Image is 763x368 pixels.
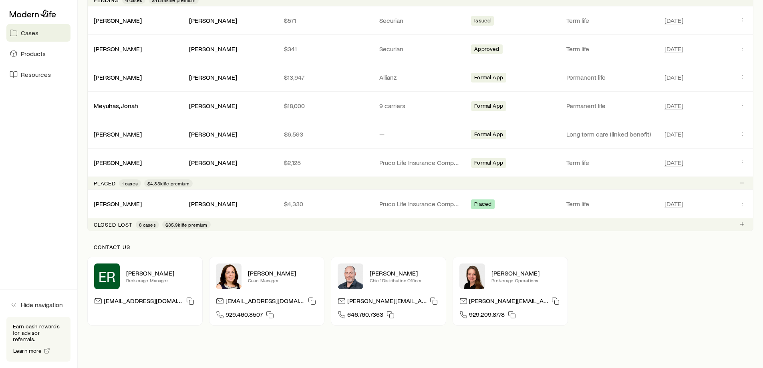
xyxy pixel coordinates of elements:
a: Resources [6,66,70,83]
a: Meyuhas, Jonah [94,102,138,109]
p: Securian [379,45,462,53]
p: [PERSON_NAME] [248,269,318,277]
span: [DATE] [664,130,683,138]
p: Brokerage Operations [491,277,561,284]
div: [PERSON_NAME] [189,200,237,208]
div: [PERSON_NAME] [94,45,142,53]
div: [PERSON_NAME] [94,159,142,167]
a: [PERSON_NAME] [94,130,142,138]
div: [PERSON_NAME] [189,73,237,82]
a: [PERSON_NAME] [94,159,142,166]
span: [DATE] [664,45,683,53]
p: $13,947 [284,73,366,81]
span: Issued [474,17,491,26]
p: $6,593 [284,130,366,138]
p: Case Manager [248,277,318,284]
p: Pruco Life Insurance Company [379,159,462,167]
a: [PERSON_NAME] [94,45,142,52]
span: 8 cases [139,221,156,228]
span: 929.209.8778 [469,310,505,321]
span: Products [21,50,46,58]
button: Hide navigation [6,296,70,314]
p: Pruco Life Insurance Company [379,200,462,208]
p: Permanent life [566,73,655,81]
p: — [379,130,462,138]
p: [PERSON_NAME] [126,269,196,277]
p: Closed lost [94,221,133,228]
p: Chief Distribution Officer [370,277,439,284]
div: [PERSON_NAME] [94,16,142,25]
span: Resources [21,70,51,78]
p: Term life [566,159,655,167]
span: [DATE] [664,73,683,81]
p: 9 carriers [379,102,462,110]
div: [PERSON_NAME] [189,45,237,53]
p: [PERSON_NAME][EMAIL_ADDRESS][DOMAIN_NAME] [469,297,548,308]
p: Long term care (linked benefit) [566,130,655,138]
div: [PERSON_NAME] [189,102,237,110]
a: [PERSON_NAME] [94,16,142,24]
p: Placed [94,180,116,187]
a: Cases [6,24,70,42]
p: Contact us [94,244,747,250]
span: [DATE] [664,16,683,24]
div: [PERSON_NAME] [94,200,142,208]
p: Term life [566,16,655,24]
span: Hide navigation [21,301,63,309]
p: Earn cash rewards for advisor referrals. [13,323,64,342]
p: $341 [284,45,366,53]
p: Allianz [379,73,462,81]
p: $2,125 [284,159,366,167]
span: Learn more [13,348,42,354]
span: [DATE] [664,102,683,110]
p: Term life [566,200,655,208]
p: Term life [566,45,655,53]
img: Dan Pierson [338,263,363,289]
span: 1 cases [122,180,138,187]
p: Permanent life [566,102,655,110]
span: $35.9k life premium [165,221,207,228]
p: [EMAIL_ADDRESS][DOMAIN_NAME] [104,297,183,308]
img: Heather McKee [216,263,242,289]
p: Brokerage Manager [126,277,196,284]
span: Placed [474,201,491,209]
div: [PERSON_NAME] [189,159,237,167]
p: $571 [284,16,366,24]
a: [PERSON_NAME] [94,200,142,207]
img: Ellen Wall [459,263,485,289]
p: [PERSON_NAME] [491,269,561,277]
p: [EMAIL_ADDRESS][DOMAIN_NAME] [225,297,305,308]
div: [PERSON_NAME] [189,16,237,25]
div: [PERSON_NAME] [189,130,237,139]
span: [DATE] [664,200,683,208]
a: Products [6,45,70,62]
p: $4,330 [284,200,366,208]
p: $18,000 [284,102,366,110]
span: $4.33k life premium [147,180,189,187]
div: [PERSON_NAME] [94,130,142,139]
p: [PERSON_NAME][EMAIL_ADDRESS][DOMAIN_NAME] [347,297,427,308]
span: Formal App [474,159,503,168]
span: Cases [21,29,38,37]
span: ER [99,268,115,284]
span: Formal App [474,131,503,139]
div: Meyuhas, Jonah [94,102,138,110]
a: [PERSON_NAME] [94,73,142,81]
div: [PERSON_NAME] [94,73,142,82]
span: [DATE] [664,159,683,167]
span: Approved [474,46,499,54]
span: 929.460.8507 [225,310,263,321]
p: Securian [379,16,462,24]
span: 646.760.7363 [347,310,383,321]
span: Formal App [474,103,503,111]
div: Earn cash rewards for advisor referrals.Learn more [6,317,70,362]
p: [PERSON_NAME] [370,269,439,277]
span: Formal App [474,74,503,82]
